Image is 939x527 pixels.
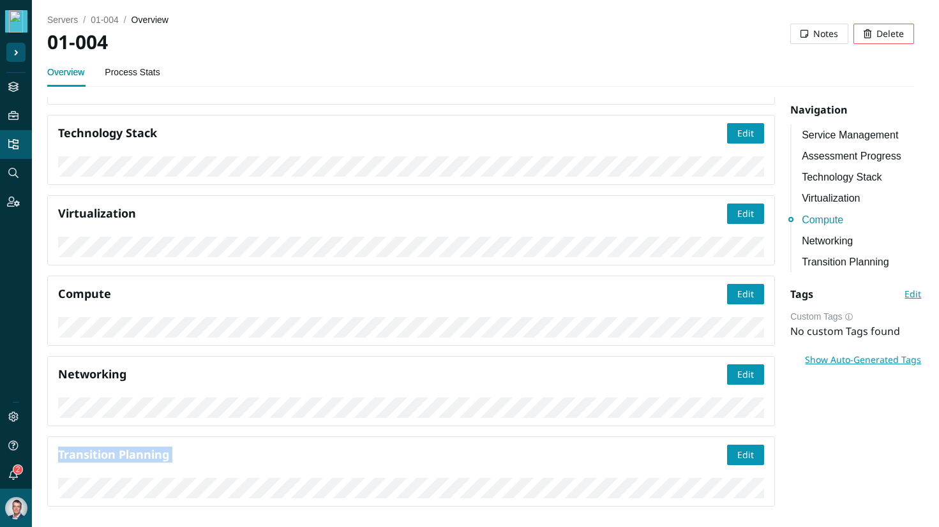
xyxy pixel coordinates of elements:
strong: Navigation [790,103,847,117]
a: Assessment Progress [802,148,922,164]
img: ALV-UjUlIOLiifmO8IQh5OC6dWxgZTjTrvAWy2rgfjI6H6CDDOqQGYCkKqMupCBSP6vuSk8ZVV9R4VYK8njUx_7q-2R4CFYqd... [5,497,27,519]
button: Edit [727,284,764,304]
span: Show Auto-Generated Tags [805,353,921,367]
sup: 2 [13,465,22,474]
a: Compute [802,212,922,228]
span: Edit [737,367,754,382]
button: Show Auto-Generated Tags [804,350,922,370]
a: Technology Stack [802,169,922,185]
button: Delete [853,24,914,44]
h4: Technology Stack [58,125,727,141]
button: Edit [727,123,764,144]
strong: Tags [790,287,813,301]
a: Networking [802,233,922,249]
div: Custom Tags [790,309,922,323]
span: Edit [905,287,921,301]
button: Notes [790,24,848,44]
button: Edit [727,364,764,385]
span: overview [131,15,169,25]
h4: Transition Planning [58,447,727,463]
span: Notes [813,27,838,41]
span: Delete [876,27,904,41]
span: / [124,15,126,25]
span: / [83,15,86,25]
button: Edit [727,204,764,224]
span: Edit [737,207,754,221]
a: Virtualization [802,190,922,206]
a: Process Stats [105,59,160,85]
h2: 01-004 [47,29,481,56]
a: Service Management [802,127,922,143]
button: Edit [727,445,764,465]
button: Edit [904,284,922,304]
span: Edit [737,287,754,301]
a: Overview [47,59,84,85]
span: 2 [16,465,20,474]
span: Edit [737,448,754,462]
img: weed.png [7,10,25,33]
a: 01-004 [91,15,119,25]
a: servers [47,15,78,25]
span: No custom Tags found [790,324,900,338]
a: Transition Planning [802,254,922,270]
h4: Compute [58,286,727,302]
span: Edit [737,126,754,140]
h4: Virtualization [58,205,727,221]
h4: Networking [58,366,727,382]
